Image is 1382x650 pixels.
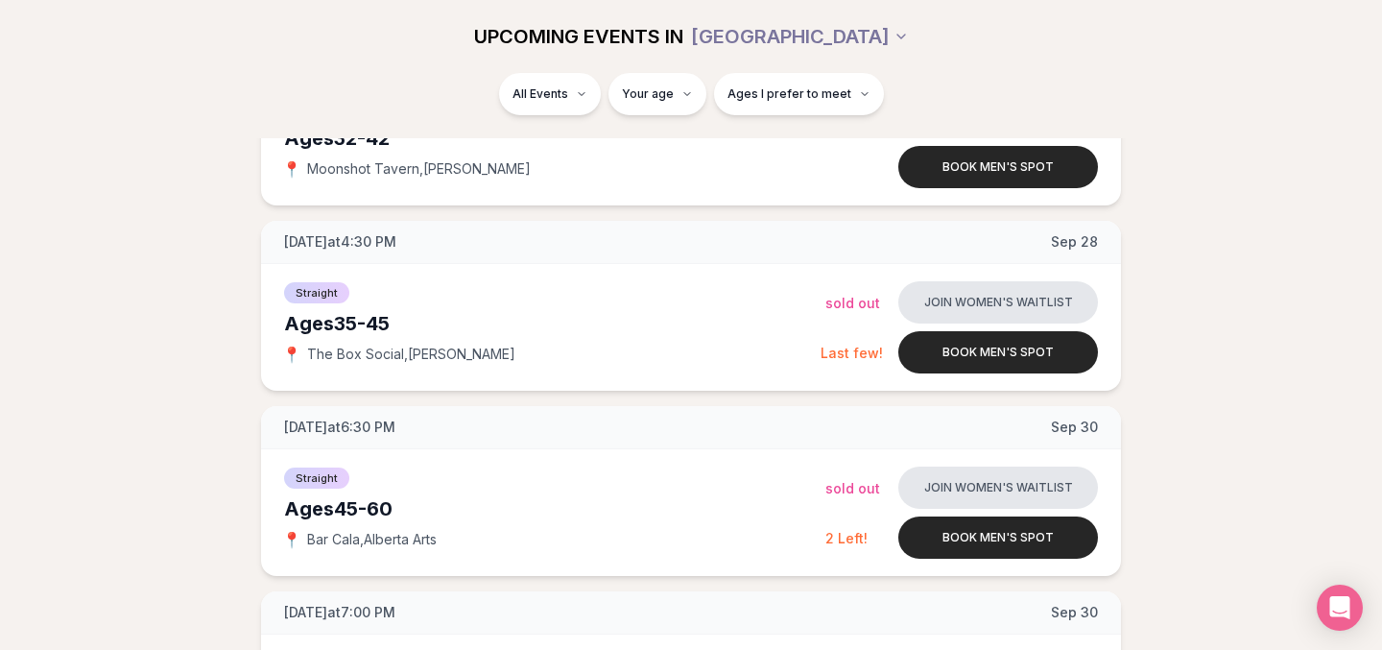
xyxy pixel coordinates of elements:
[307,345,515,364] span: The Box Social , [PERSON_NAME]
[898,281,1098,324] button: Join women's waitlist
[691,15,909,58] button: [GEOGRAPHIC_DATA]
[474,23,683,50] span: UPCOMING EVENTS IN
[821,345,883,361] span: Last few!
[714,73,884,115] button: Ages I prefer to meet
[1051,418,1098,437] span: Sep 30
[727,86,851,102] span: Ages I prefer to meet
[898,331,1098,373] button: Book men's spot
[622,86,674,102] span: Your age
[284,468,349,489] span: Straight
[512,86,568,102] span: All Events
[608,73,706,115] button: Your age
[499,73,601,115] button: All Events
[1051,232,1098,252] span: Sep 28
[898,146,1098,188] button: Book men's spot
[898,517,1098,559] button: Book men's spot
[898,467,1098,509] button: Join women's waitlist
[284,232,396,252] span: [DATE] at 4:30 PM
[825,530,868,546] span: 2 Left!
[1051,603,1098,622] span: Sep 30
[284,603,395,622] span: [DATE] at 7:00 PM
[825,480,880,496] span: Sold Out
[307,530,437,549] span: Bar Cala , Alberta Arts
[284,495,825,522] div: Ages 45-60
[284,418,395,437] span: [DATE] at 6:30 PM
[1317,585,1363,631] div: Open Intercom Messenger
[284,310,821,337] div: Ages 35-45
[284,347,299,362] span: 📍
[307,159,531,179] span: Moonshot Tavern , [PERSON_NAME]
[284,532,299,547] span: 📍
[825,295,880,311] span: Sold Out
[284,282,349,303] span: Straight
[284,125,825,152] div: Ages 32-42
[284,161,299,177] span: 📍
